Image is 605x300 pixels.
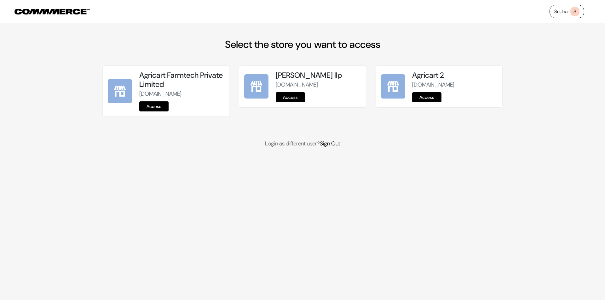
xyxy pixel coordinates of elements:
h5: Agricart Farmtech Private Limited [139,71,224,89]
img: Agricart 2 [381,74,405,99]
h2: Select the store you want to access [102,38,503,50]
a: Access [412,92,441,102]
img: COMMMERCE [14,9,90,14]
img: Agricart Farmtech Private Limited [108,79,132,103]
a: Sign Out [320,140,340,147]
h5: Agricart 2 [412,71,497,80]
p: [DOMAIN_NAME] [276,81,360,89]
img: Medha swada llp [244,74,268,99]
a: Access [139,101,169,111]
a: SridharS [550,5,584,18]
p: Login as different user? [102,139,503,148]
p: [DOMAIN_NAME] [139,90,224,98]
a: Access [276,92,305,102]
span: S [570,7,579,16]
h5: [PERSON_NAME] llp [276,71,360,80]
p: [DOMAIN_NAME] [412,81,497,89]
